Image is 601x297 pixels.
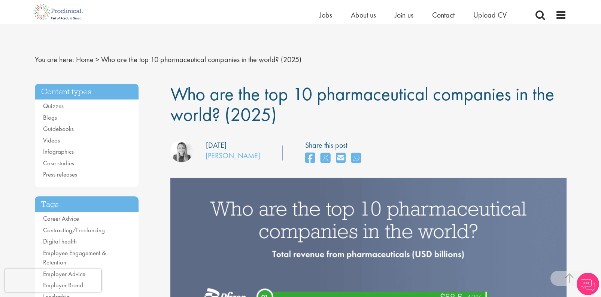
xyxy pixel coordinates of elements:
[432,10,455,20] a: Contact
[43,102,64,110] a: Quizzes
[473,10,507,20] a: Upload CV
[76,55,94,64] a: breadcrumb link
[43,159,74,167] a: Case studies
[577,273,599,295] img: Chatbot
[206,151,260,160] a: [PERSON_NAME]
[321,150,330,166] a: share on twitter
[95,55,99,64] span: >
[206,140,227,151] div: [DATE]
[170,82,554,126] span: Who are the top 10 pharmaceutical companies in the world? (2025)
[43,226,105,234] a: Contracting/Freelancing
[43,249,106,267] a: Employee Engagement & Retention
[351,10,376,20] a: About us
[5,269,101,292] iframe: reCAPTCHA
[43,125,74,133] a: Guidebooks
[319,10,332,20] a: Jobs
[305,140,365,151] label: Share this post
[101,55,301,64] span: Who are the top 10 pharmaceutical companies in the world? (2025)
[43,170,77,178] a: Press releases
[43,147,74,156] a: Infographics
[35,84,139,100] h3: Content types
[35,196,139,212] h3: Tags
[43,214,79,223] a: Career Advice
[305,150,315,166] a: share on facebook
[170,140,193,162] img: Hannah Burke
[43,136,60,144] a: Videos
[43,113,57,122] a: Blogs
[336,150,346,166] a: share on email
[43,237,77,245] a: Digital health
[395,10,413,20] a: Join us
[35,55,74,64] span: You are here:
[351,150,361,166] a: share on whats app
